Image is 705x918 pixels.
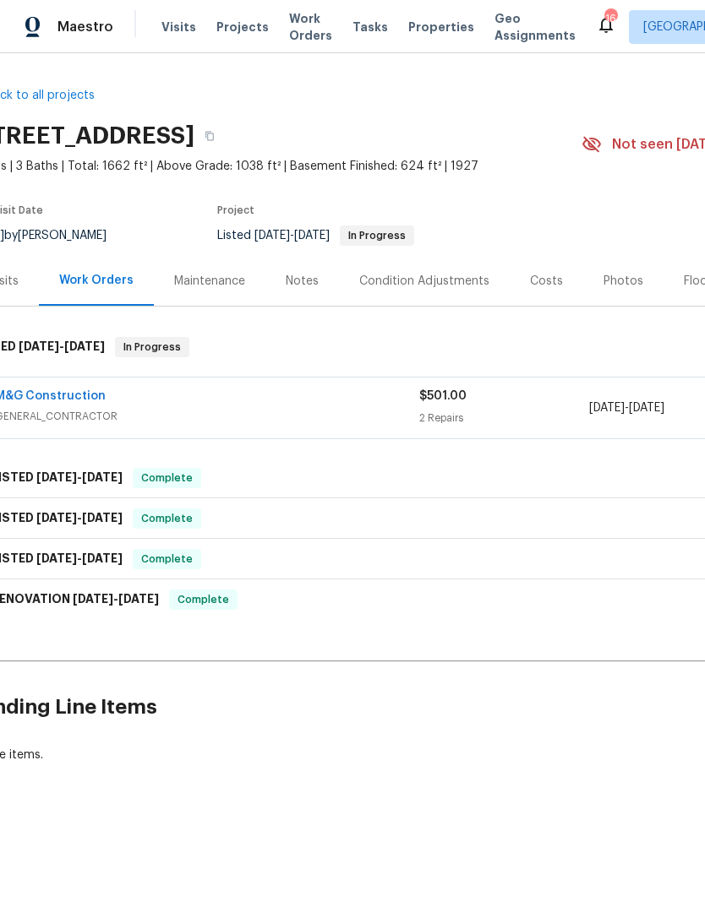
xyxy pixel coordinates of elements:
[36,512,123,524] span: -
[118,593,159,605] span: [DATE]
[134,510,199,527] span: Complete
[217,230,414,242] span: Listed
[171,591,236,608] span: Complete
[36,471,123,483] span: -
[254,230,330,242] span: -
[36,512,77,524] span: [DATE]
[629,402,664,414] span: [DATE]
[530,273,563,290] div: Costs
[36,471,77,483] span: [DATE]
[217,205,254,215] span: Project
[82,552,123,564] span: [DATE]
[419,390,467,402] span: $501.00
[73,593,159,605] span: -
[117,339,188,356] span: In Progress
[408,19,474,35] span: Properties
[36,552,77,564] span: [DATE]
[604,273,643,290] div: Photos
[589,402,625,414] span: [DATE]
[194,121,225,151] button: Copy Address
[294,230,330,242] span: [DATE]
[59,272,134,289] div: Work Orders
[36,552,123,564] span: -
[57,19,113,35] span: Maestro
[174,273,245,290] div: Maintenance
[495,10,576,44] span: Geo Assignments
[216,19,269,35] span: Projects
[419,410,589,426] div: 2 Repairs
[82,512,123,524] span: [DATE]
[64,340,105,352] span: [DATE]
[161,19,196,35] span: Visits
[289,10,332,44] span: Work Orders
[589,399,664,416] span: -
[254,230,290,242] span: [DATE]
[134,470,199,486] span: Complete
[352,21,388,33] span: Tasks
[604,10,616,27] div: 16
[359,273,489,290] div: Condition Adjustments
[19,340,105,352] span: -
[134,551,199,568] span: Complete
[286,273,319,290] div: Notes
[19,340,59,352] span: [DATE]
[82,471,123,483] span: [DATE]
[73,593,113,605] span: [DATE]
[342,231,413,241] span: In Progress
